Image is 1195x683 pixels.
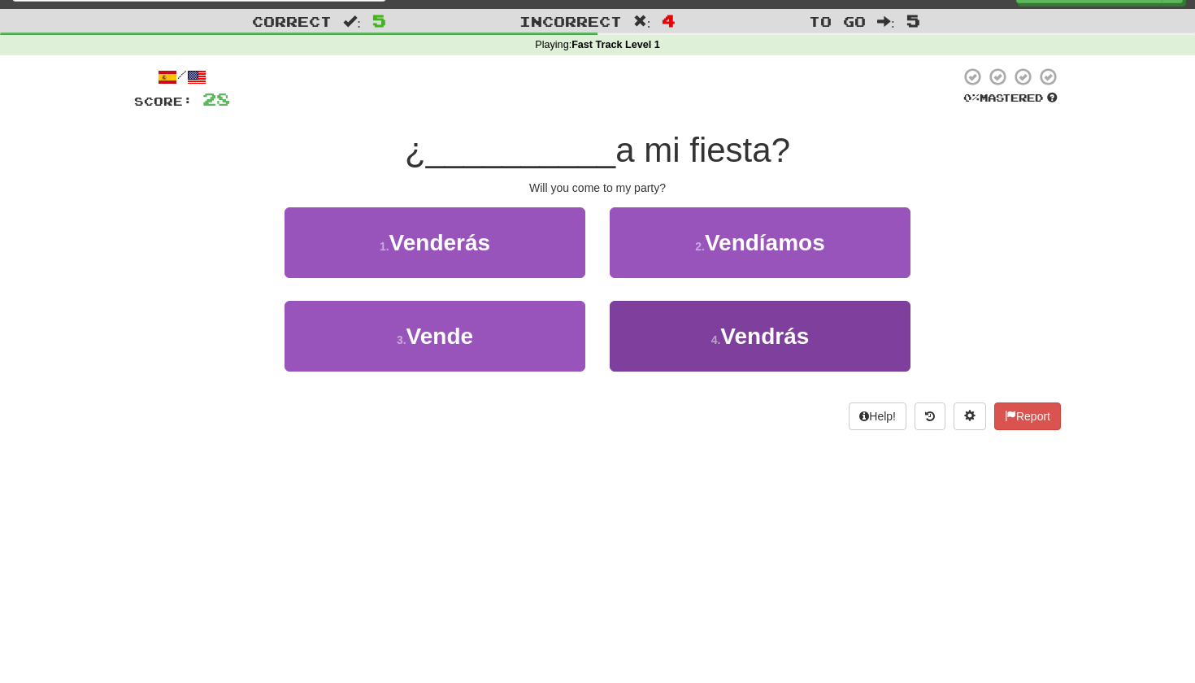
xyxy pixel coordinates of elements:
[405,131,426,169] span: ¿
[519,13,622,29] span: Incorrect
[906,11,920,30] span: 5
[252,13,332,29] span: Correct
[571,39,660,50] strong: Fast Track Level 1
[711,333,721,346] small: 4 .
[615,131,790,169] span: a mi fiesta?
[285,207,585,278] button: 1.Venderás
[720,324,809,349] span: Vendrás
[695,240,705,253] small: 2 .
[610,301,910,372] button: 4.Vendrás
[426,131,616,169] span: __________
[380,240,389,253] small: 1 .
[406,324,473,349] span: Vende
[994,402,1061,430] button: Report
[610,207,910,278] button: 2.Vendíamos
[134,180,1061,196] div: Will you come to my party?
[372,11,386,30] span: 5
[633,15,651,28] span: :
[134,94,193,108] span: Score:
[877,15,895,28] span: :
[809,13,866,29] span: To go
[343,15,361,28] span: :
[662,11,676,30] span: 4
[202,89,230,109] span: 28
[285,301,585,372] button: 3.Vende
[389,230,491,255] span: Venderás
[134,67,230,87] div: /
[397,333,406,346] small: 3 .
[915,402,945,430] button: Round history (alt+y)
[963,91,980,104] span: 0 %
[705,230,825,255] span: Vendíamos
[849,402,906,430] button: Help!
[960,91,1061,106] div: Mastered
